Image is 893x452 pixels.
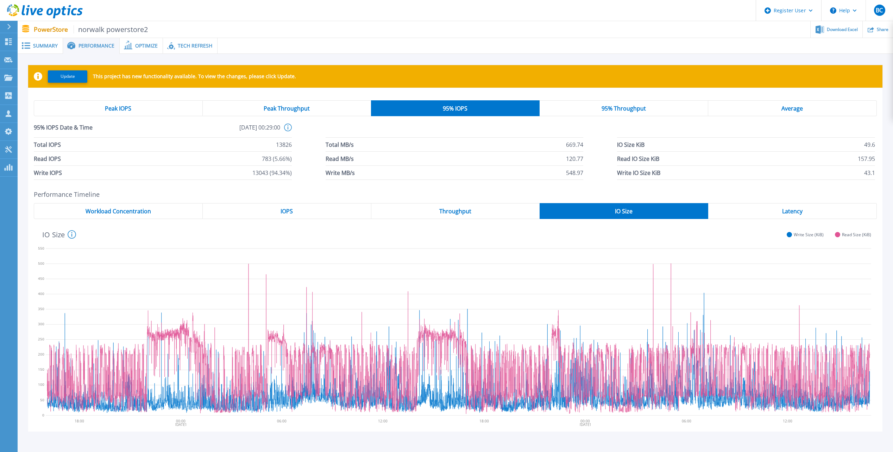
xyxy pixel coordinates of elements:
span: 43.1 [864,166,875,180]
span: 13043 (94.34%) [252,166,292,180]
span: 95% IOPS [443,106,467,111]
text: 100 [38,382,44,387]
text: 550 [38,246,44,251]
span: Write Size (KiB) [794,232,824,237]
text: 00:00 [581,419,591,423]
span: 783 (5.66%) [262,152,292,165]
text: 06:00 [683,419,692,423]
text: 18:00 [480,419,490,423]
span: 157.95 [858,152,875,165]
span: Tech Refresh [178,43,212,48]
span: Read Size (KiB) [842,232,871,237]
span: Latency [782,208,803,214]
text: 150 [38,367,44,372]
button: Update [48,70,87,83]
span: Write IO Size KiB [617,166,660,180]
span: 669.74 [566,138,583,151]
text: 300 [38,321,44,326]
text: 400 [38,291,44,296]
span: IO Size [615,208,633,214]
span: Write MB/s [326,166,355,180]
p: This project has new functionality available. To view the changes, please click Update. [93,74,296,79]
span: Performance [78,43,114,48]
span: Peak IOPS [105,106,131,111]
span: 120.77 [566,152,583,165]
text: 350 [38,306,44,311]
span: Throughput [439,208,471,214]
span: Optimize [135,43,158,48]
span: norwalk powerstore2 [74,25,148,33]
span: Peak Throughput [264,106,310,111]
span: Workload Concentration [86,208,151,214]
span: 95% Throughput [602,106,646,111]
span: 13826 [276,138,292,151]
text: 12:00 [784,419,793,423]
p: PowerStore [34,25,148,33]
text: 450 [38,276,44,281]
h4: IO Size [42,230,76,239]
text: 06:00 [277,419,287,423]
span: Total IOPS [34,138,61,151]
text: 250 [38,337,44,342]
text: 500 [38,261,44,266]
text: 50 [40,397,44,402]
span: IOPS [281,208,293,214]
span: 49.6 [864,138,875,151]
span: Share [877,27,888,32]
span: Total MB/s [326,138,354,151]
span: 548.97 [566,166,583,180]
span: Read IOPS [34,152,61,165]
span: Read IO Size KiB [617,152,659,165]
span: IO Size KiB [617,138,644,151]
text: [DATE] [581,422,592,427]
text: 200 [38,352,44,357]
text: 18:00 [75,419,84,423]
span: Read MB/s [326,152,354,165]
span: Download Excel [827,27,858,32]
span: Summary [33,43,58,48]
span: 95% IOPS Date & Time [34,124,157,137]
h2: Performance Timeline [34,191,877,198]
text: [DATE] [175,422,186,427]
span: [DATE] 00:29:00 [157,124,280,137]
span: BC [876,7,883,13]
span: Average [781,106,803,111]
text: 00:00 [176,419,185,423]
span: Write IOPS [34,166,62,180]
text: 0 [42,413,44,418]
text: 12:00 [379,419,388,423]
